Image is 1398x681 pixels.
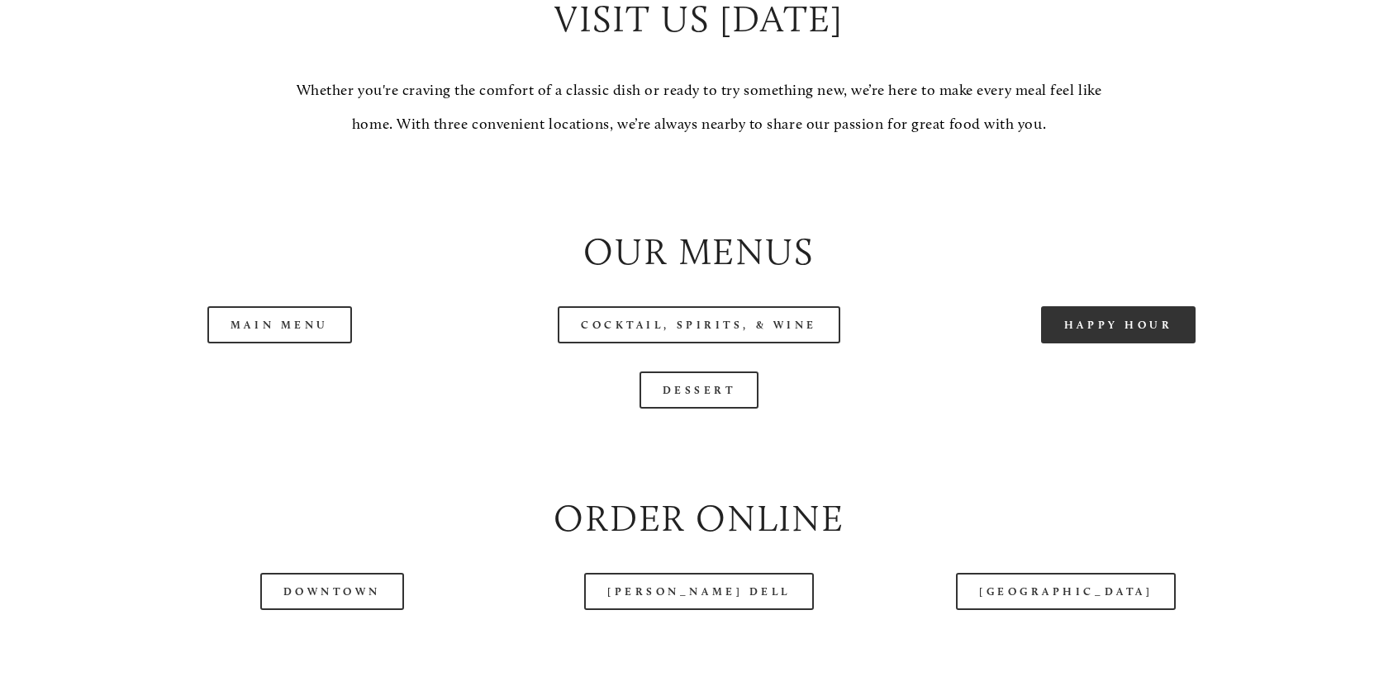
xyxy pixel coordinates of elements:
a: [GEOGRAPHIC_DATA] [956,573,1176,610]
a: Cocktail, Spirits, & Wine [558,306,840,343]
h2: Our Menus [84,226,1315,278]
a: [PERSON_NAME] Dell [584,573,814,610]
a: Downtown [260,573,404,610]
a: Main Menu [207,306,352,343]
a: Happy Hour [1041,306,1196,343]
h2: Order Online [84,493,1315,545]
a: Dessert [640,371,759,409]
